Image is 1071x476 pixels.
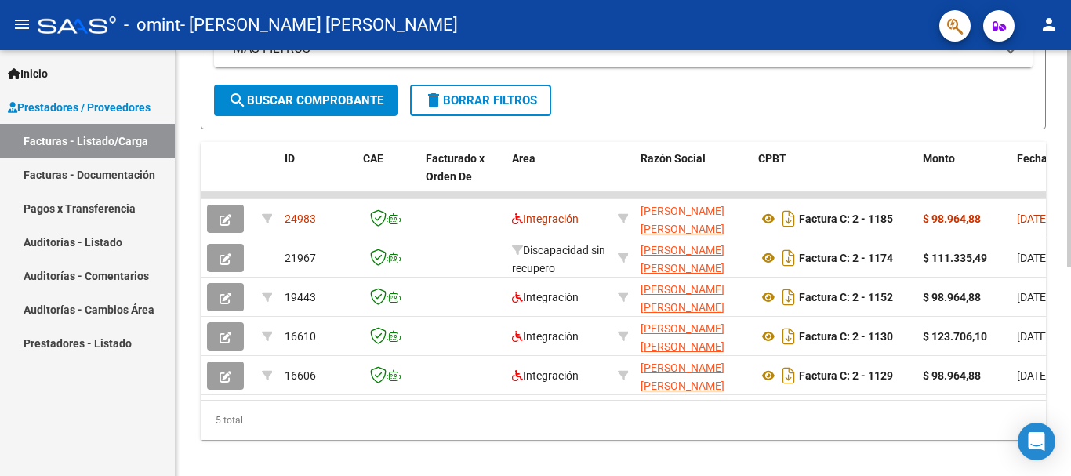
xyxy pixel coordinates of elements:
strong: $ 98.964,88 [923,291,981,303]
span: Borrar Filtros [424,93,537,107]
strong: $ 123.706,10 [923,330,987,343]
div: 27249404468 [641,281,746,314]
i: Descargar documento [779,363,799,388]
span: Discapacidad sin recupero [512,244,605,274]
span: [PERSON_NAME] [PERSON_NAME] [641,244,724,274]
span: 21967 [285,252,316,264]
span: 16610 [285,330,316,343]
datatable-header-cell: Razón Social [634,142,752,211]
button: Buscar Comprobante [214,85,398,116]
datatable-header-cell: Facturado x Orden De [419,142,506,211]
strong: $ 98.964,88 [923,369,981,382]
strong: Factura C: 2 - 1152 [799,291,893,303]
mat-icon: delete [424,91,443,110]
div: 5 total [201,401,1046,440]
span: [PERSON_NAME] [PERSON_NAME] [641,362,724,392]
span: 24983 [285,213,316,225]
span: Integración [512,330,579,343]
datatable-header-cell: CPBT [752,142,917,211]
span: [DATE] [1017,369,1049,382]
button: Borrar Filtros [410,85,551,116]
strong: Factura C: 2 - 1174 [799,252,893,264]
span: - omint [124,8,180,42]
datatable-header-cell: Monto [917,142,1011,211]
span: Integración [512,291,579,303]
span: [PERSON_NAME] [PERSON_NAME] [641,283,724,314]
datatable-header-cell: Area [506,142,612,211]
span: [DATE] [1017,291,1049,303]
strong: Factura C: 2 - 1185 [799,213,893,225]
i: Descargar documento [779,245,799,271]
span: Buscar Comprobante [228,93,383,107]
span: ID [285,152,295,165]
mat-icon: search [228,91,247,110]
strong: $ 98.964,88 [923,213,981,225]
span: 16606 [285,369,316,382]
span: - [PERSON_NAME] [PERSON_NAME] [180,8,458,42]
div: 27249404468 [641,320,746,353]
i: Descargar documento [779,206,799,231]
strong: $ 111.335,49 [923,252,987,264]
span: Monto [923,152,955,165]
span: [PERSON_NAME] [PERSON_NAME] [641,205,724,235]
i: Descargar documento [779,324,799,349]
span: [DATE] [1017,252,1049,264]
i: Descargar documento [779,285,799,310]
strong: Factura C: 2 - 1130 [799,330,893,343]
span: CPBT [758,152,786,165]
span: 19443 [285,291,316,303]
mat-icon: person [1040,15,1058,34]
span: Razón Social [641,152,706,165]
span: Integración [512,213,579,225]
span: Inicio [8,65,48,82]
datatable-header-cell: CAE [357,142,419,211]
span: Integración [512,369,579,382]
span: [DATE] [1017,330,1049,343]
span: CAE [363,152,383,165]
span: Prestadores / Proveedores [8,99,151,116]
span: [PERSON_NAME] [PERSON_NAME] [641,322,724,353]
datatable-header-cell: ID [278,142,357,211]
div: 27249404468 [641,242,746,274]
div: 27249404468 [641,202,746,235]
strong: Factura C: 2 - 1129 [799,369,893,382]
div: Open Intercom Messenger [1018,423,1055,460]
div: 27249404468 [641,359,746,392]
span: Facturado x Orden De [426,152,485,183]
span: [DATE] [1017,213,1049,225]
mat-icon: menu [13,15,31,34]
span: Area [512,152,535,165]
